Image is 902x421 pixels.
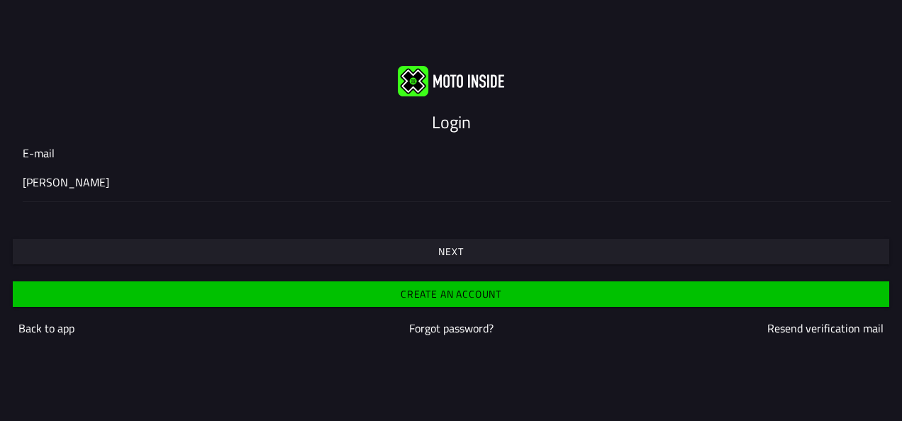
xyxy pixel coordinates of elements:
[409,320,494,337] a: Forgot password?
[432,109,471,135] ion-text: Login
[23,145,879,201] ion-input: E-mail
[767,320,884,337] a: Resend verification mail
[13,281,889,307] ion-button: Create an account
[18,320,74,337] a: Back to app
[438,247,463,257] ion-text: Next
[23,174,879,191] input: E-mail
